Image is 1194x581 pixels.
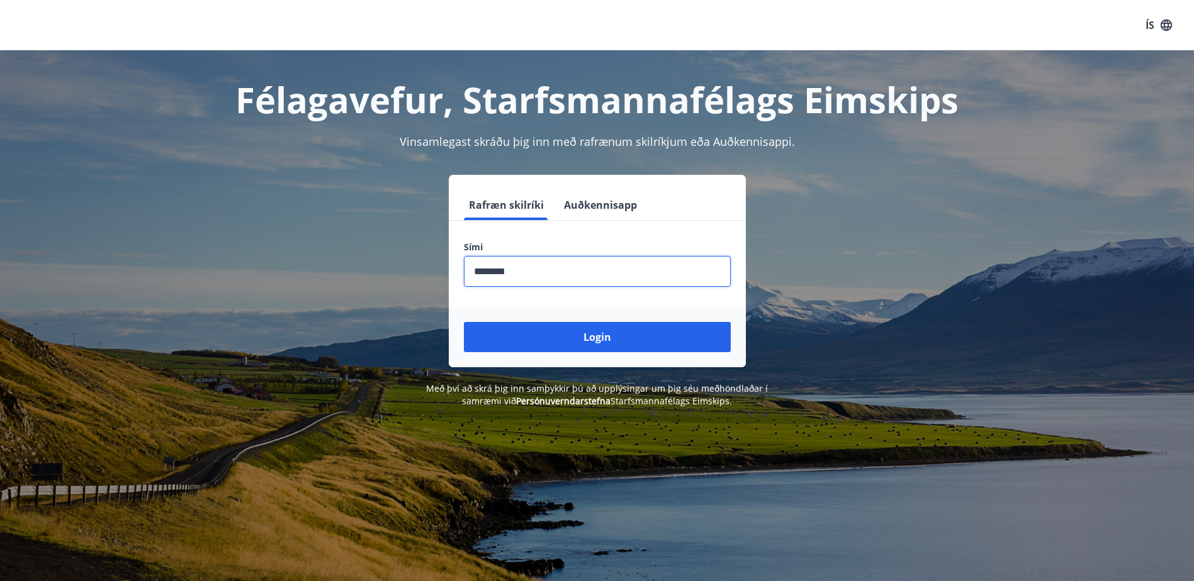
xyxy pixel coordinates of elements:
[559,190,642,220] button: Auðkennisapp
[400,134,795,149] span: Vinsamlegast skráðu þig inn með rafrænum skilríkjum eða Auðkennisappi.
[516,395,611,407] a: Persónuverndarstefna
[426,382,768,407] span: Með því að skrá þig inn samþykkir þú að upplýsingar um þig séu meðhöndlaðar í samræmi við Starfsm...
[464,241,731,253] label: Sími
[159,75,1035,123] h1: Félagavefur, Starfsmannafélags Eimskips
[464,322,731,352] button: Login
[1139,14,1179,36] button: ÍS
[464,190,549,220] button: Rafræn skilríki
